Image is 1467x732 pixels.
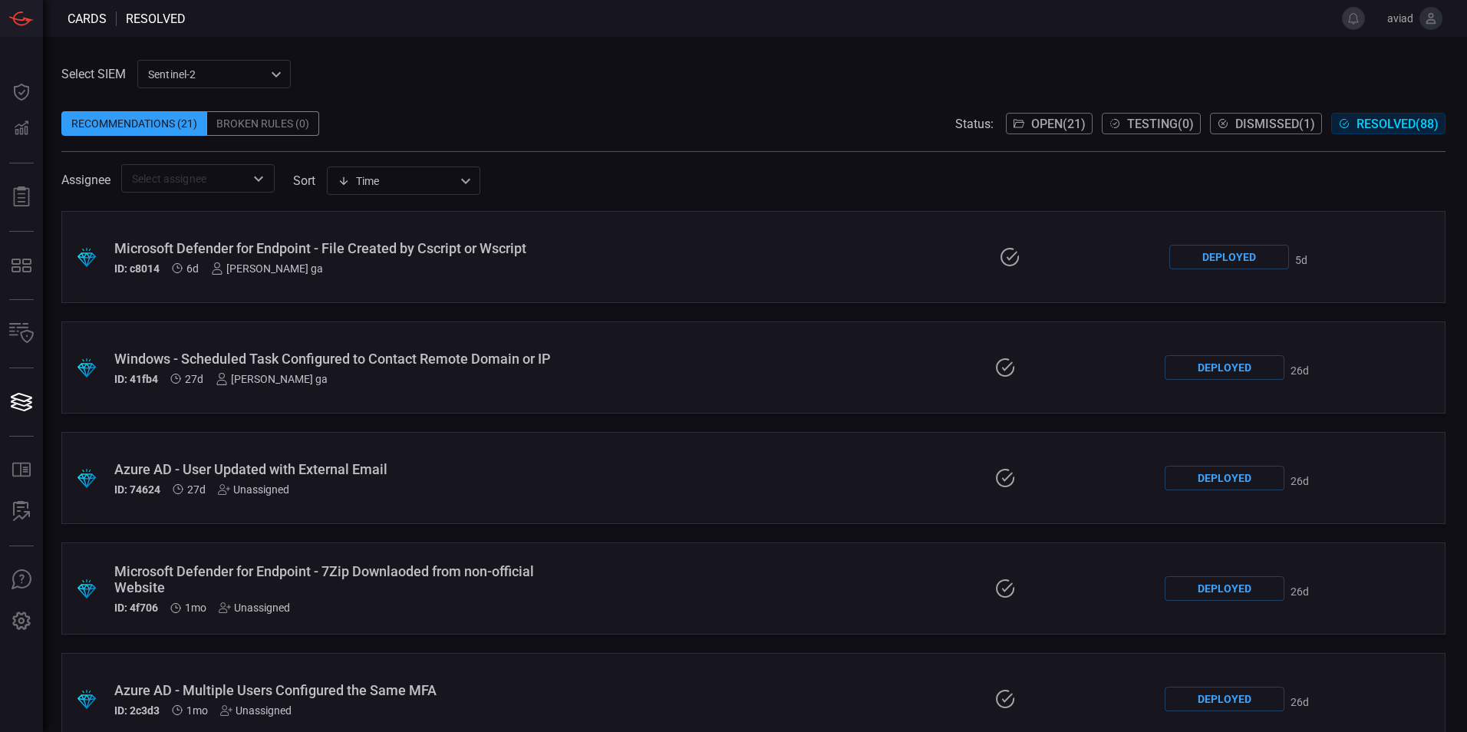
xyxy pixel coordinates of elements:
label: sort [293,173,315,188]
span: Jul 29, 2025 9:45 AM [1291,364,1309,377]
span: Jul 29, 2025 5:27 PM [1291,696,1309,708]
h5: ID: c8014 [114,262,160,275]
button: Dismissed(1) [1210,113,1322,134]
div: Deployed [1165,355,1284,380]
div: Microsoft Defender for Endpoint - 7Zip Downlaoded from non-official Website [114,563,585,595]
div: Azure AD - Multiple Users Configured the Same MFA [114,682,585,698]
button: Ask Us A Question [3,562,40,598]
h5: ID: 41fb4 [114,373,158,385]
button: Cards [3,384,40,420]
button: Inventory [3,315,40,352]
span: Resolved ( 88 ) [1357,117,1439,131]
span: Assignee [61,173,110,187]
div: Recommendations (21) [61,111,207,136]
button: Testing(0) [1102,113,1201,134]
span: resolved [126,12,186,26]
input: Select assignee [126,169,245,188]
button: Detections [3,110,40,147]
button: MITRE - Detection Posture [3,247,40,284]
button: Preferences [3,603,40,640]
span: Jul 29, 2025 6:43 PM [1291,585,1309,598]
div: Microsoft Defender for Endpoint - File Created by Cscript or Wscript [114,240,588,256]
h5: ID: 2c3d3 [114,704,160,717]
div: Unassigned [218,483,289,496]
span: Aug 18, 2025 6:50 PM [186,262,199,275]
button: Open [248,168,269,190]
span: Jul 28, 2025 5:35 PM [187,483,206,496]
div: [PERSON_NAME] ga [216,373,328,385]
div: Deployed [1169,245,1289,269]
button: Reports [3,179,40,216]
span: Status: [955,117,994,131]
button: Open(21) [1006,113,1093,134]
span: Jul 29, 2025 7:45 PM [1291,475,1309,487]
span: Dismissed ( 1 ) [1235,117,1315,131]
label: Select SIEM [61,67,126,81]
div: Deployed [1165,576,1284,601]
span: Open ( 21 ) [1031,117,1086,131]
span: aviad [1371,12,1413,25]
div: Unassigned [219,602,290,614]
button: Resolved(88) [1331,113,1446,134]
div: [PERSON_NAME] ga [211,262,323,275]
div: Broken Rules (0) [207,111,319,136]
div: Time [338,173,456,189]
span: Jul 21, 2025 4:04 PM [185,602,206,614]
button: ALERT ANALYSIS [3,493,40,530]
h5: ID: 74624 [114,483,160,496]
h5: ID: 4f706 [114,602,158,614]
span: Aug 19, 2025 11:37 AM [1295,254,1307,266]
button: Dashboard [3,74,40,110]
span: Jul 15, 2025 5:51 PM [186,704,208,717]
div: Azure AD - User Updated with External Email [114,461,585,477]
div: Unassigned [220,704,292,717]
div: Deployed [1165,466,1284,490]
button: Rule Catalog [3,452,40,489]
span: Testing ( 0 ) [1127,117,1194,131]
div: Deployed [1165,687,1284,711]
p: sentinel-2 [148,67,266,82]
span: Cards [68,12,107,26]
div: Windows - Scheduled Task Configured to Contact Remote Domain or IP [114,351,585,367]
span: Jul 28, 2025 5:36 PM [185,373,203,385]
